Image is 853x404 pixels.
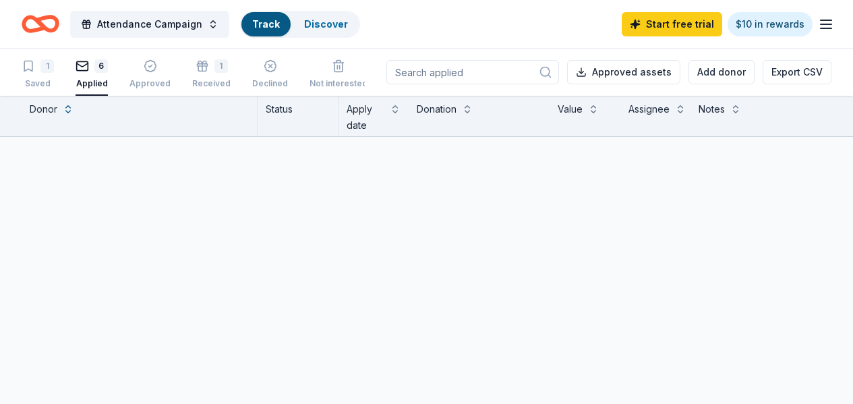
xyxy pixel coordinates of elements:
div: 1 [214,59,228,73]
a: Track [252,18,280,30]
button: Add donor [688,60,755,84]
a: Start free trial [622,12,722,36]
div: Value [558,101,583,117]
div: Declined [252,78,288,89]
button: 1Saved [22,54,54,96]
div: 6 [94,59,108,73]
div: Notes [699,101,725,117]
button: Approved assets [567,60,680,84]
button: Export CSV [763,60,831,84]
div: Assignee [628,101,670,117]
div: Not interested [310,78,367,89]
button: TrackDiscover [240,11,360,38]
button: 1Received [192,54,231,96]
button: Approved [129,54,171,96]
button: Attendance Campaign [70,11,229,38]
div: Donor [30,101,57,117]
div: Donation [417,101,457,117]
a: Home [22,8,59,40]
div: 1 [40,59,54,73]
a: $10 in rewards [728,12,813,36]
input: Search applied [386,60,559,84]
div: Saved [22,78,54,89]
a: Discover [304,18,348,30]
div: Status [258,96,339,136]
button: Declined [252,54,288,96]
div: Apply date [347,101,384,134]
button: 6Applied [76,54,108,96]
button: Not interested [310,54,367,96]
div: Applied [76,78,108,89]
span: Attendance Campaign [97,16,202,32]
div: Approved [129,78,171,89]
div: Received [192,78,231,89]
